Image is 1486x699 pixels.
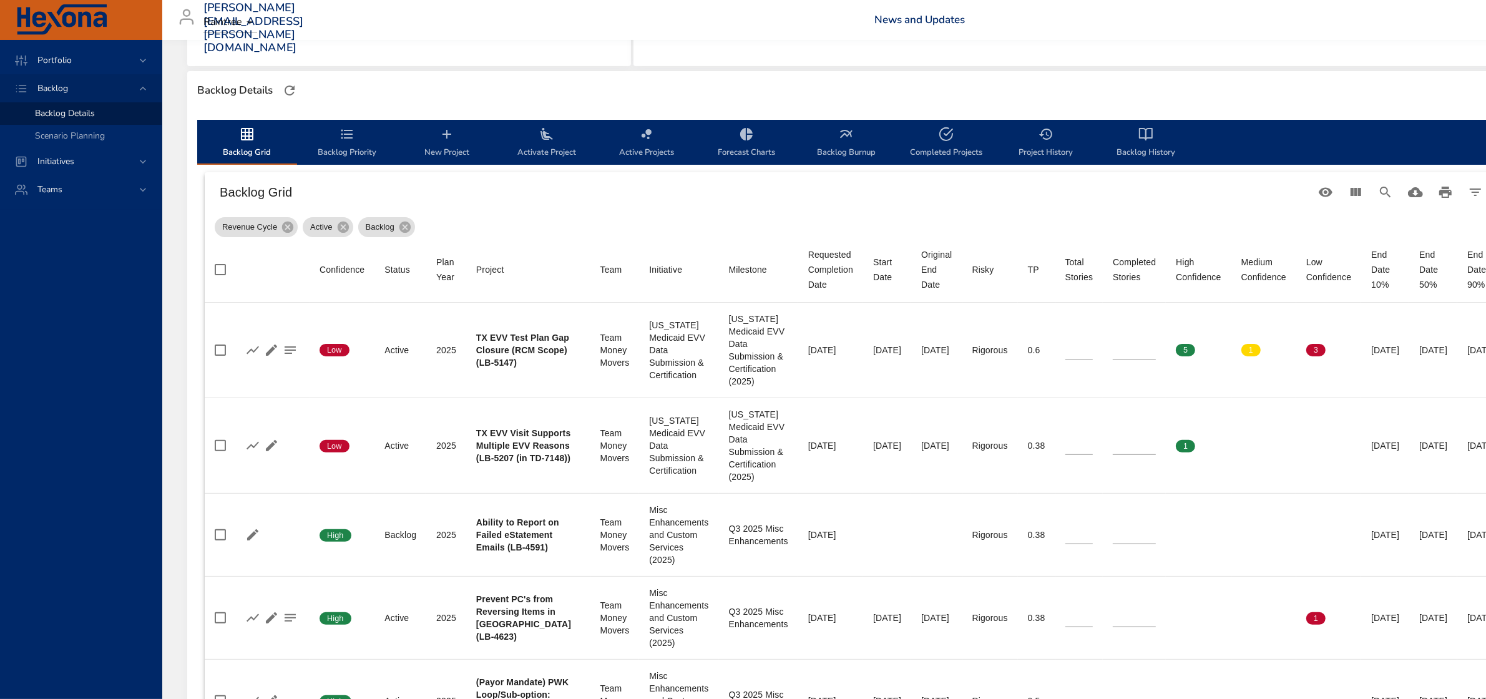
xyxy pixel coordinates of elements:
span: Team [600,262,630,277]
div: Sort [972,262,994,277]
span: Active [303,221,340,233]
div: Sort [873,255,901,285]
div: Sort [476,262,504,277]
button: Project Notes [281,609,300,627]
div: [DATE] [1371,439,1399,452]
div: Sort [649,262,682,277]
span: Portfolio [27,54,82,66]
div: Active [384,612,416,624]
div: Milestone [729,262,767,277]
div: End Date 10% [1371,247,1399,292]
div: Status [384,262,410,277]
div: Team [600,262,622,277]
div: [US_STATE] Medicaid EVV Data Submission & Certification (2025) [729,313,788,388]
span: Risky [972,262,1008,277]
button: Show Burnup [243,341,262,359]
div: 2025 [436,529,456,541]
span: 1 [1241,345,1261,356]
div: [DATE] [1419,439,1447,452]
div: 0.38 [1028,529,1045,541]
button: Standard Views [1311,177,1341,207]
div: End Date 50% [1419,247,1447,292]
div: Initiative [649,262,682,277]
span: TP [1028,262,1045,277]
div: Misc Enhancements and Custom Services (2025) [649,587,708,649]
div: Sort [1306,255,1351,285]
div: Low Confidence [1306,255,1351,285]
div: Rigorous [972,344,1008,356]
span: Project History [1004,127,1088,160]
button: Show Burnup [243,436,262,455]
span: 0 [1241,613,1261,624]
b: Ability to Report on Failed eStatement Emails (LB-4591) [476,517,559,552]
div: Sort [1241,255,1286,285]
span: Low [320,441,350,452]
span: 3 [1306,345,1326,356]
button: Download CSV [1400,177,1430,207]
div: [DATE] [921,439,952,452]
h3: [PERSON_NAME][EMAIL_ADDRESS][PERSON_NAME][DOMAIN_NAME] [203,1,304,55]
div: Active [384,439,416,452]
span: High [320,613,351,624]
div: [DATE] [1419,612,1447,624]
div: 0.38 [1028,612,1045,624]
span: Completed Projects [904,127,989,160]
span: Project [476,262,580,277]
div: [US_STATE] Medicaid EVV Data Submission & Certification [649,319,708,381]
span: Backlog Burnup [804,127,889,160]
div: Sort [320,262,364,277]
button: Search [1371,177,1400,207]
span: 0 [1176,613,1195,624]
span: Backlog Details [35,107,95,119]
div: Sort [729,262,767,277]
div: Rigorous [972,612,1008,624]
div: [DATE] [808,439,853,452]
div: Revenue Cycle [215,217,298,237]
span: 0 [1306,441,1326,452]
div: Backlog [384,529,416,541]
div: Confidence [320,262,364,277]
div: [DATE] [808,612,853,624]
img: Hexona [15,4,109,36]
div: Risky [972,262,994,277]
div: TP [1028,262,1039,277]
div: Sort [436,255,456,285]
b: TX EVV Visit Supports Multiple EVV Reasons (LB-5207 (in TD-7148)) [476,428,570,463]
div: Q3 2025 Misc Enhancements [729,605,788,630]
span: Low [320,345,350,356]
button: Edit Project Details [262,436,281,455]
button: Edit Project Details [262,609,281,627]
div: [DATE] [921,612,952,624]
div: Requested Completion Date [808,247,853,292]
div: Medium Confidence [1241,255,1286,285]
span: Plan Year [436,255,456,285]
span: 1 [1306,613,1326,624]
span: Backlog [358,221,402,233]
h6: Backlog Grid [220,182,1311,202]
span: Backlog Grid [205,127,290,160]
div: Raintree [203,12,257,32]
div: Active [303,217,353,237]
div: Sort [384,262,410,277]
b: Prevent PC's from Reversing Items in [GEOGRAPHIC_DATA] (LB-4623) [476,594,571,642]
div: 2025 [436,344,456,356]
div: Sort [600,262,622,277]
div: [DATE] [808,529,853,541]
div: Sort [921,247,952,292]
div: Sort [808,247,853,292]
div: Completed Stories [1113,255,1156,285]
span: Start Date [873,255,901,285]
b: TX EVV Test Plan Gap Closure (RCM Scope) (LB-5147) [476,333,569,368]
div: Total Stories [1065,255,1093,285]
span: Original End Date [921,247,952,292]
div: 2025 [436,439,456,452]
div: [DATE] [1419,529,1447,541]
div: 2025 [436,612,456,624]
div: Sort [1028,262,1039,277]
div: [US_STATE] Medicaid EVV Data Submission & Certification (2025) [729,408,788,483]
